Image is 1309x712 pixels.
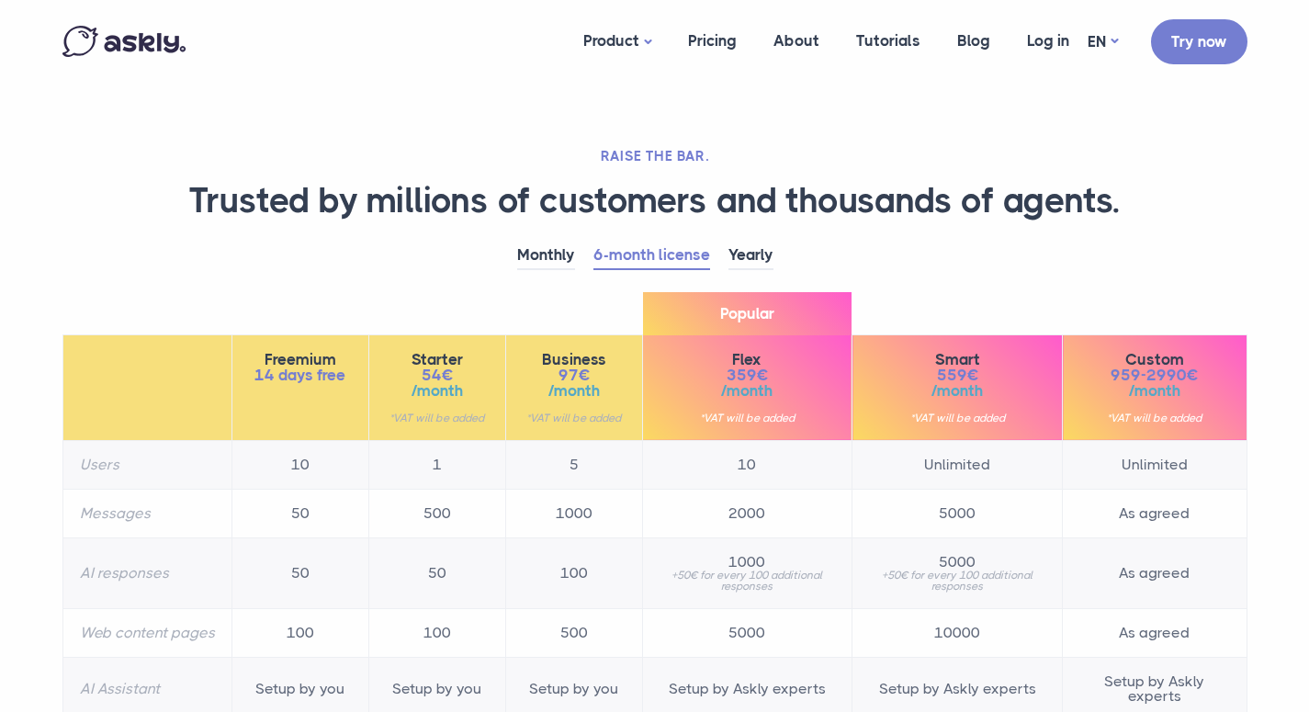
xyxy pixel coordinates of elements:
a: Pricing [670,6,755,76]
h1: Trusted by millions of customers and thousands of agents. [62,179,1247,223]
td: 50 [231,489,368,537]
a: Product [565,6,670,78]
td: As agreed [1063,489,1247,537]
small: +50€ for every 100 additional responses [869,570,1045,592]
span: 1000 [660,555,836,570]
td: 10 [642,440,852,489]
a: Log in [1009,6,1088,76]
td: 50 [368,537,505,608]
a: Blog [939,6,1009,76]
td: 5000 [852,489,1063,537]
a: EN [1088,28,1118,55]
span: /month [386,383,489,399]
td: 10 [231,440,368,489]
a: About [755,6,838,76]
span: Freemium [249,352,352,367]
td: 5 [505,440,642,489]
a: Tutorials [838,6,939,76]
td: 100 [505,537,642,608]
span: /month [523,383,626,399]
td: Unlimited [1063,440,1247,489]
span: 54€ [386,367,489,383]
th: Messages [62,489,231,537]
td: 50 [231,537,368,608]
a: Monthly [517,242,575,270]
small: +50€ for every 100 additional responses [660,570,836,592]
span: 97€ [523,367,626,383]
th: Web content pages [62,608,231,657]
td: 5000 [642,608,852,657]
span: /month [1079,383,1229,399]
span: As agreed [1079,626,1229,640]
td: 100 [368,608,505,657]
h2: RAISE THE BAR. [62,147,1247,165]
span: 559€ [869,367,1045,383]
td: 1 [368,440,505,489]
small: *VAT will be added [660,413,836,424]
span: 359€ [660,367,836,383]
span: 14 days free [249,367,352,383]
a: Try now [1151,19,1247,64]
td: 100 [231,608,368,657]
td: 10000 [852,608,1063,657]
span: As agreed [1079,566,1229,581]
a: Yearly [728,242,773,270]
span: Custom [1079,352,1229,367]
span: /month [869,383,1045,399]
img: Askly [62,26,186,57]
small: *VAT will be added [523,413,626,424]
td: Unlimited [852,440,1063,489]
td: 500 [505,608,642,657]
span: Flex [660,352,836,367]
small: *VAT will be added [1079,413,1229,424]
a: 6-month license [593,242,710,270]
th: AI responses [62,537,231,608]
td: 500 [368,489,505,537]
span: Smart [869,352,1045,367]
span: Business [523,352,626,367]
span: 5000 [869,555,1045,570]
small: *VAT will be added [386,413,489,424]
span: 959-2990€ [1079,367,1229,383]
td: 1000 [505,489,642,537]
td: 2000 [642,489,852,537]
th: Users [62,440,231,489]
span: Starter [386,352,489,367]
small: *VAT will be added [869,413,1045,424]
span: /month [660,383,836,399]
span: Popular [643,292,852,335]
